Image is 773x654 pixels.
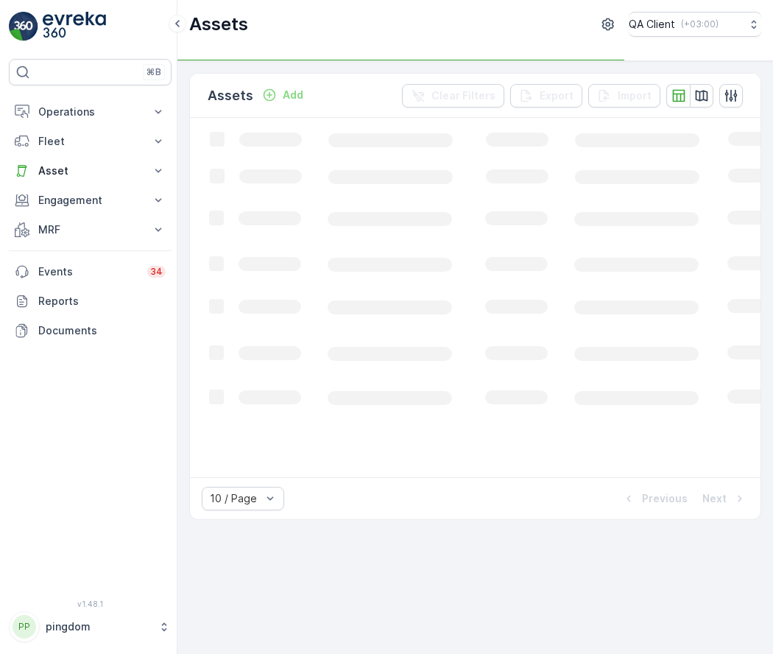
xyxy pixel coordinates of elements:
button: PPpingdom [9,611,172,642]
div: PP [13,615,36,639]
p: Engagement [38,193,142,208]
button: Engagement [9,186,172,215]
a: Events34 [9,257,172,286]
p: Previous [642,491,688,506]
p: 34 [150,266,163,278]
button: Export [510,84,582,108]
button: Add [256,86,309,104]
img: logo [9,12,38,41]
p: Assets [208,85,253,106]
p: Add [283,88,303,102]
p: Next [702,491,727,506]
button: Fleet [9,127,172,156]
p: Documents [38,323,166,338]
button: MRF [9,215,172,245]
p: Events [38,264,138,279]
a: Documents [9,316,172,345]
p: ( +03:00 ) [681,18,719,30]
span: v 1.48.1 [9,599,172,608]
p: ⌘B [147,66,161,78]
p: Fleet [38,134,142,149]
p: QA Client [629,17,675,32]
p: Assets [189,13,248,36]
button: Clear Filters [402,84,504,108]
p: Clear Filters [431,88,495,103]
button: Next [701,490,749,507]
p: Operations [38,105,142,119]
a: Reports [9,286,172,316]
button: QA Client(+03:00) [629,12,761,37]
p: Export [540,88,573,103]
p: Asset [38,163,142,178]
button: Import [588,84,660,108]
p: Import [618,88,652,103]
button: Previous [620,490,689,507]
p: Reports [38,294,166,309]
p: MRF [38,222,142,237]
button: Asset [9,156,172,186]
button: Operations [9,97,172,127]
img: logo_light-DOdMpM7g.png [43,12,106,41]
p: pingdom [46,619,151,634]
